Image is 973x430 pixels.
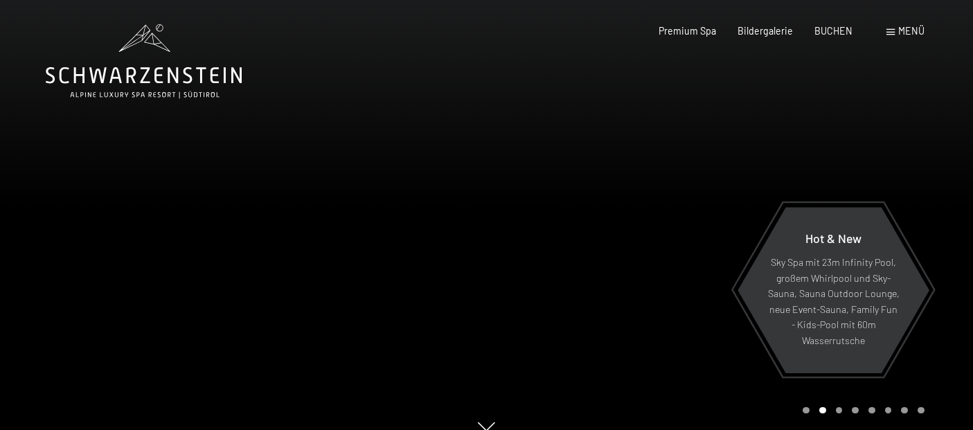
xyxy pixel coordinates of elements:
div: Carousel Page 3 [836,407,843,414]
a: Premium Spa [659,25,716,37]
a: BUCHEN [814,25,853,37]
div: Carousel Page 7 [901,407,908,414]
div: Carousel Page 5 [868,407,875,414]
div: Carousel Page 4 [852,407,859,414]
div: Carousel Page 1 [803,407,810,414]
div: Carousel Page 8 [918,407,925,414]
p: Sky Spa mit 23m Infinity Pool, großem Whirlpool und Sky-Sauna, Sauna Outdoor Lounge, neue Event-S... [767,256,900,349]
span: Menü [898,25,925,37]
a: Hot & New Sky Spa mit 23m Infinity Pool, großem Whirlpool und Sky-Sauna, Sauna Outdoor Lounge, ne... [737,206,930,374]
span: Hot & New [805,231,862,246]
a: Bildergalerie [738,25,793,37]
div: Carousel Pagination [798,407,924,414]
div: Carousel Page 2 (Current Slide) [819,407,826,414]
div: Carousel Page 6 [885,407,892,414]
